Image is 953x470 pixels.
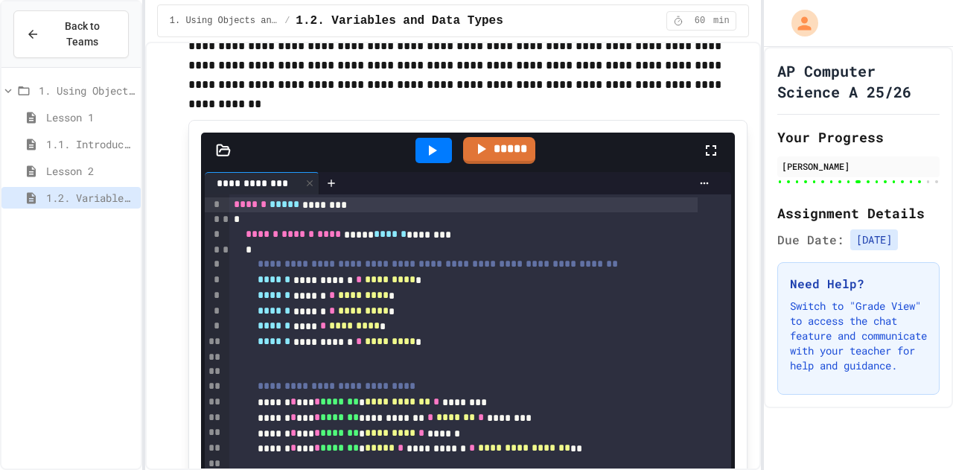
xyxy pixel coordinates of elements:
[46,190,135,206] span: 1.2. Variables and Data Types
[790,275,927,293] h3: Need Help?
[776,6,822,40] div: My Account
[284,15,290,27] span: /
[790,299,927,373] p: Switch to "Grade View" to access the chat feature and communicate with your teacher for help and ...
[46,163,135,179] span: Lesson 2
[777,60,940,102] h1: AP Computer Science A 25/26
[170,15,278,27] span: 1. Using Objects and Methods
[782,159,935,173] div: [PERSON_NAME]
[850,229,898,250] span: [DATE]
[296,12,503,30] span: 1.2. Variables and Data Types
[39,83,135,98] span: 1. Using Objects and Methods
[46,136,135,152] span: 1.1. Introduction to Algorithms, Programming, and Compilers
[777,127,940,147] h2: Your Progress
[13,10,129,58] button: Back to Teams
[688,15,712,27] span: 60
[46,109,135,125] span: Lesson 1
[48,19,116,50] span: Back to Teams
[777,231,844,249] span: Due Date:
[777,203,940,223] h2: Assignment Details
[713,15,730,27] span: min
